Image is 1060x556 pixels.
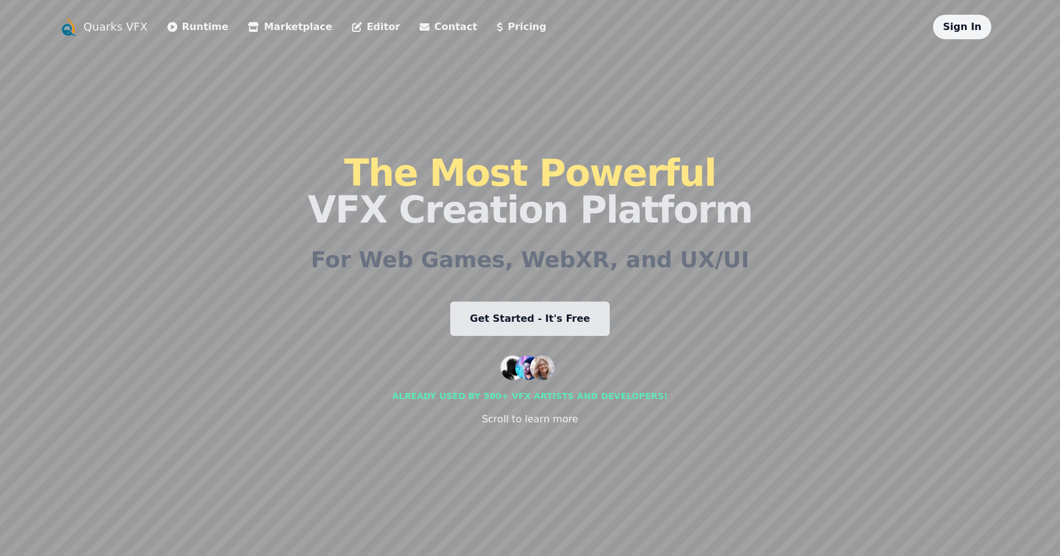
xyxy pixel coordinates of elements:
[501,356,525,380] img: customer 1
[311,248,750,272] h2: For Web Games, WebXR, and UX/UI
[307,154,752,228] h1: VFX Creation Platform
[943,21,981,32] a: Sign In
[248,20,332,34] a: Marketplace
[352,20,400,34] a: Editor
[515,356,540,380] img: customer 2
[167,20,229,34] a: Runtime
[392,390,667,402] div: Already used by 500+ vfx artists and developers!
[497,20,547,34] a: Pricing
[83,18,148,36] a: Quarks VFX
[482,412,578,427] div: Scroll to learn more
[420,20,477,34] a: Contact
[530,356,555,380] img: customer 3
[344,151,716,194] span: The Most Powerful
[450,302,610,336] a: Get Started - It's Free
